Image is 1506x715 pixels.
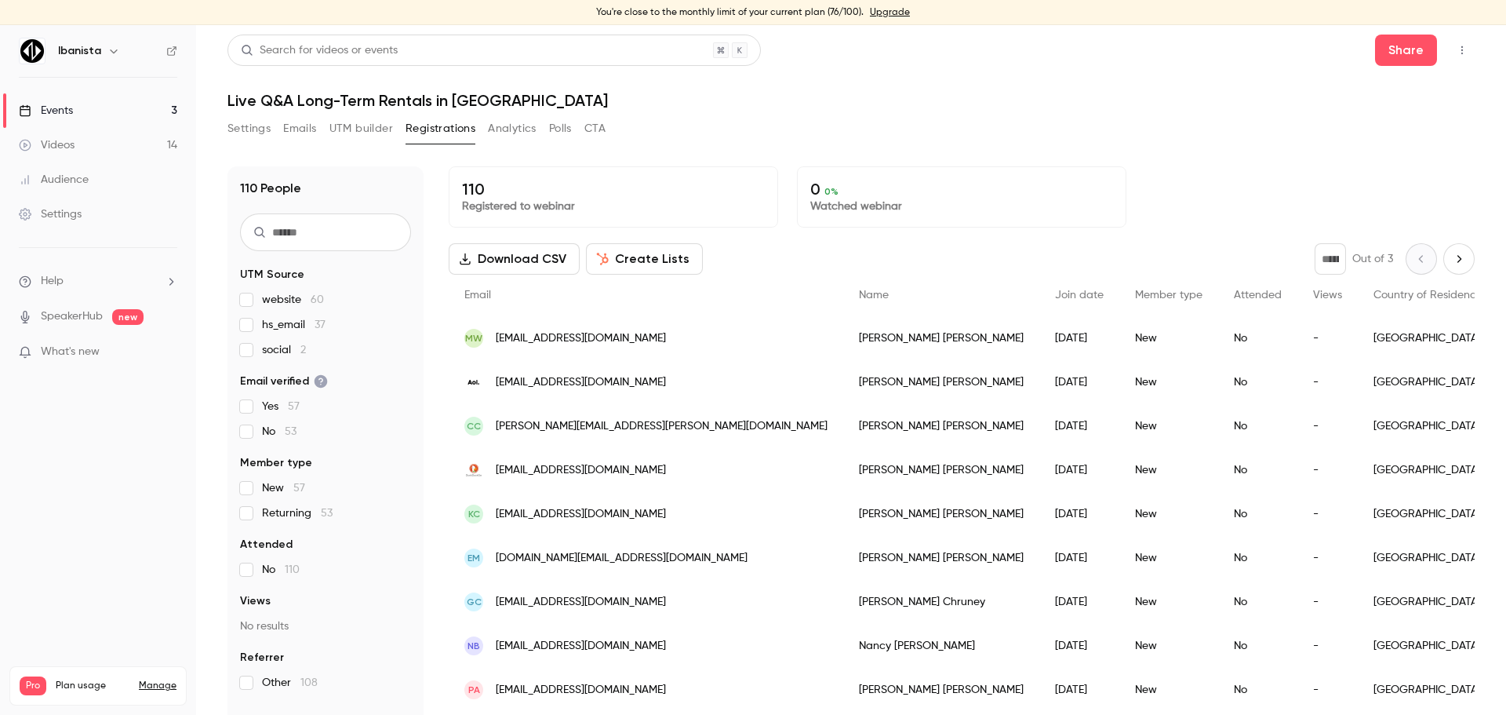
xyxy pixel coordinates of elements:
div: [DATE] [1039,668,1119,712]
button: Emails [283,116,316,141]
div: [PERSON_NAME] [PERSON_NAME] [843,492,1039,536]
button: Settings [227,116,271,141]
span: What's new [41,344,100,360]
button: Download CSV [449,243,580,275]
span: 60 [311,294,324,305]
div: [GEOGRAPHIC_DATA] [1358,668,1498,712]
p: 110 [462,180,765,199]
h1: Live Q&A Long-Term Rentals in [GEOGRAPHIC_DATA] [227,91,1475,110]
div: [DATE] [1039,580,1119,624]
p: Registered to webinar [462,199,765,214]
span: Attended [240,537,293,553]
span: Name [859,290,889,301]
div: New [1119,536,1218,580]
div: [GEOGRAPHIC_DATA] [1358,536,1498,580]
button: Polls [549,116,572,141]
span: [EMAIL_ADDRESS][DOMAIN_NAME] [496,374,666,391]
span: Member type [1135,290,1202,301]
button: UTM builder [329,116,393,141]
span: No [262,562,300,578]
span: Country of Residence [1373,290,1482,301]
span: PA [468,683,480,697]
div: - [1297,624,1358,668]
div: [DATE] [1039,448,1119,492]
span: Other [262,675,318,691]
div: [PERSON_NAME] [PERSON_NAME] [843,536,1039,580]
span: Returning [262,505,333,521]
div: [DATE] [1039,404,1119,448]
span: 57 [288,401,300,412]
span: 53 [285,426,296,437]
div: New [1119,316,1218,360]
span: 57 [293,483,305,494]
a: Upgrade [870,6,910,19]
span: Attended [1234,290,1282,301]
div: New [1119,404,1218,448]
div: [GEOGRAPHIC_DATA] [1358,448,1498,492]
span: 37 [315,319,326,330]
span: 0 % [824,186,838,197]
div: New [1119,492,1218,536]
div: [GEOGRAPHIC_DATA] [1358,624,1498,668]
img: Ibanista [20,38,45,64]
div: [GEOGRAPHIC_DATA] [1358,404,1498,448]
div: [DATE] [1039,492,1119,536]
div: - [1297,360,1358,404]
div: No [1218,448,1297,492]
div: - [1297,536,1358,580]
button: CTA [584,116,606,141]
div: [DATE] [1039,316,1119,360]
div: - [1297,580,1358,624]
a: Manage [139,680,176,692]
div: New [1119,624,1218,668]
div: - [1297,668,1358,712]
span: website [262,292,324,308]
div: Videos [19,137,75,153]
div: [GEOGRAPHIC_DATA] [1358,316,1498,360]
span: [EMAIL_ADDRESS][DOMAIN_NAME] [496,462,666,479]
span: Member type [240,455,312,471]
button: Analytics [488,116,537,141]
span: EM [467,551,480,565]
div: No [1218,668,1297,712]
span: Pro [20,677,46,695]
button: Create Lists [586,243,703,275]
div: No [1218,624,1297,668]
span: NB [467,639,480,653]
p: No results [240,618,411,634]
div: [GEOGRAPHIC_DATA] [1358,492,1498,536]
div: Audience [19,172,89,188]
img: aol.com [464,373,483,392]
div: No [1218,404,1297,448]
div: Search for videos or events [241,42,398,59]
div: [DATE] [1039,536,1119,580]
button: Registrations [406,116,475,141]
div: No [1218,580,1297,624]
span: No [262,424,296,440]
span: Views [240,593,271,609]
li: help-dropdown-opener [19,273,177,290]
div: New [1119,360,1218,404]
span: 53 [321,508,333,519]
div: [GEOGRAPHIC_DATA] [1358,360,1498,404]
span: New [262,480,305,496]
div: [GEOGRAPHIC_DATA] [1358,580,1498,624]
div: - [1297,316,1358,360]
div: New [1119,448,1218,492]
div: [PERSON_NAME] Chruney [843,580,1039,624]
span: Plan usage [56,680,129,692]
img: duck.com [464,461,483,480]
span: [DOMAIN_NAME][EMAIL_ADDRESS][DOMAIN_NAME] [496,550,748,567]
div: No [1218,316,1297,360]
h1: 110 People [240,179,301,198]
span: [EMAIL_ADDRESS][DOMAIN_NAME] [496,506,666,523]
button: Share [1375,35,1437,66]
span: Referrer [240,650,284,666]
span: [EMAIL_ADDRESS][DOMAIN_NAME] [496,330,666,347]
div: Events [19,103,73,119]
span: 110 [285,564,300,575]
p: Out of 3 [1352,251,1393,267]
div: New [1119,668,1218,712]
div: Settings [19,206,82,222]
div: New [1119,580,1218,624]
